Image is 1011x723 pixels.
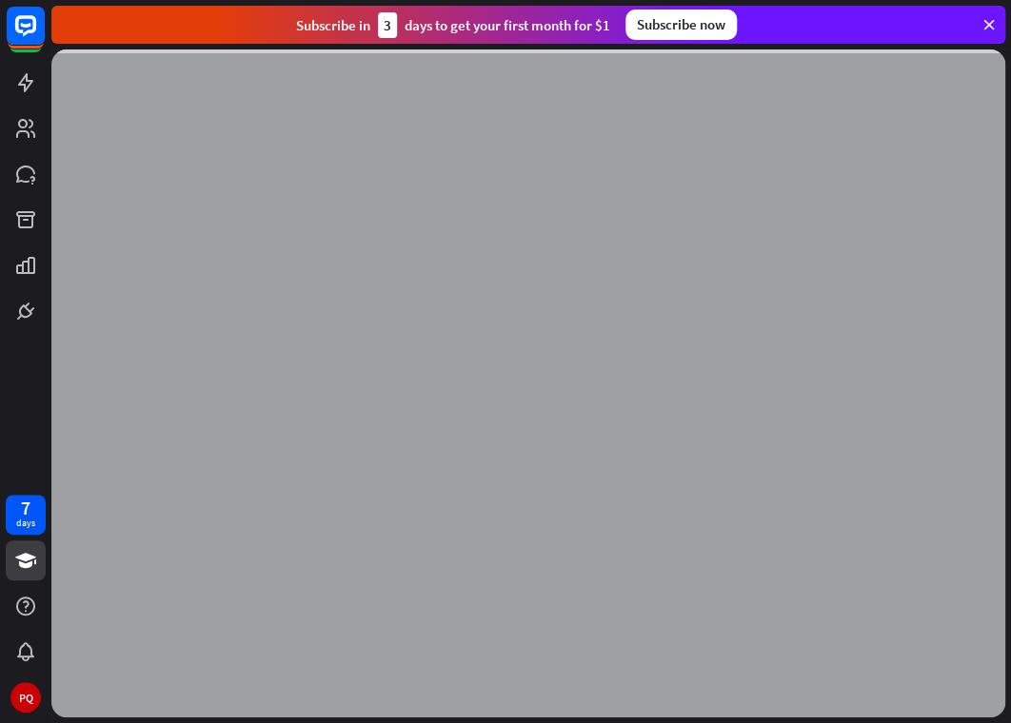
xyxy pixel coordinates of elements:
[378,12,397,38] div: 3
[6,495,46,535] a: 7 days
[296,12,610,38] div: Subscribe in days to get your first month for $1
[10,682,41,713] div: PQ
[21,499,30,517] div: 7
[16,517,35,530] div: days
[15,8,72,65] button: Open LiveChat chat widget
[625,10,737,40] div: Subscribe now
